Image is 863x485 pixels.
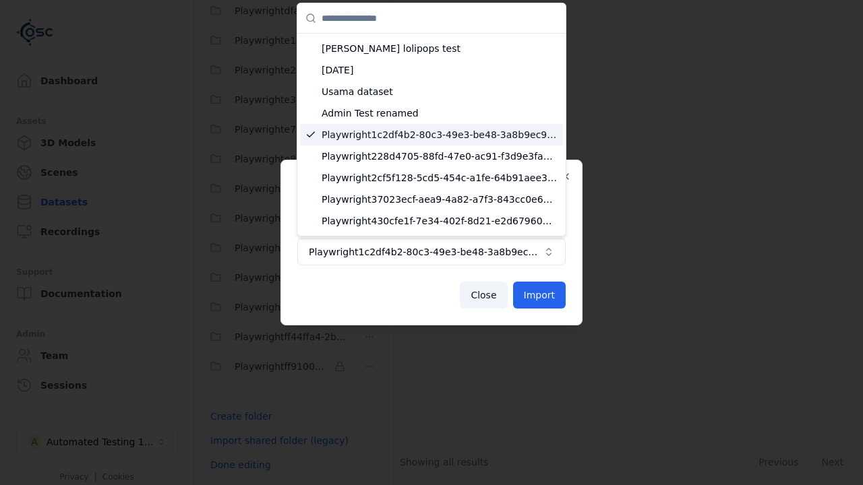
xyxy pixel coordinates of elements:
span: [DATE] [322,63,558,77]
span: [PERSON_NAME] lolipops test [322,42,558,55]
span: Playwright228d4705-88fd-47e0-ac91-f3d9e3fa985b [322,150,558,163]
span: Playwright37023ecf-aea9-4a82-a7f3-843cc0e612e0 [322,193,558,206]
span: Playwright1c2df4b2-80c3-49e3-be48-3a8b9ec93439 [322,128,558,141]
span: Usama dataset [322,85,558,98]
span: Admin Test renamed [322,106,558,120]
div: Suggestions [297,34,566,236]
span: Playwright2cf5f128-5cd5-454c-a1fe-64b91aee35a6 [322,171,558,185]
span: Playwright430cfe1f-7e34-402f-8d21-e2d67960687c [322,214,558,228]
